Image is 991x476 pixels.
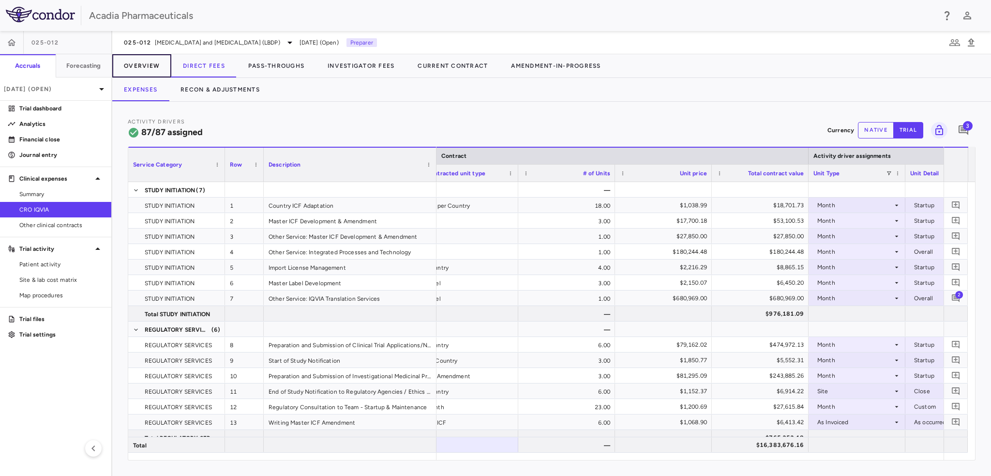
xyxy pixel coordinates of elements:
button: Add comment [949,199,962,212]
div: $6,450.20 [721,275,804,291]
button: Add comment [949,400,962,413]
div: ICF per Country [421,198,518,213]
button: Investigator Fees [316,54,406,77]
div: $27,850.00 [624,229,707,244]
p: [DATE] (Open) [4,85,96,93]
div: Overall [914,291,990,306]
div: Month [817,213,893,229]
p: Preparer [346,38,377,47]
div: Month [817,337,893,353]
div: Site [817,384,893,399]
span: Contract [441,153,466,159]
span: Site & lab cost matrix [19,276,104,284]
span: Activity Drivers [128,119,185,125]
span: [MEDICAL_DATA] and [MEDICAL_DATA] (LBDP) [155,38,280,47]
svg: Add comment [951,340,961,349]
div: $2,150.07 [624,275,707,291]
span: 025-012 [124,39,151,46]
div: Other Service: IQVIA Translation Services [264,291,436,306]
span: STUDY INITIATION [145,245,195,260]
span: Total REGULATORY SERVICES [145,430,219,446]
div: $27,615.84 [721,399,804,415]
div: Country [421,384,518,399]
span: # of Units [583,170,611,177]
button: Add comment [949,214,962,227]
span: Summary [19,190,104,199]
span: Row [230,161,242,168]
h6: 87/87 assigned [141,126,203,139]
button: Pass-Throughs [237,54,316,77]
div: 5 [225,260,264,275]
span: Description [269,161,301,168]
div: 1 [225,198,264,213]
div: Preparation and Submission of Clinical Trial Applications/Notifications [264,337,436,352]
div: Master Label Development [264,275,436,290]
div: Month [817,353,893,368]
button: Current Contract [406,54,499,77]
svg: Add comment [951,371,961,380]
div: — [518,322,615,337]
button: Add comment [949,338,962,351]
div: $976,181.09 [721,306,804,322]
div: 3.00 [518,353,615,368]
svg: Add comment [951,402,961,411]
span: REGULATORY SERVICES [145,415,212,430]
span: STUDY INITIATION [145,276,195,291]
div: Month [421,399,518,414]
div: Country [421,337,518,352]
div: 2 [225,213,264,228]
div: Startup [914,260,990,275]
span: You do not have permission to lock or unlock grids [927,122,947,138]
span: [DATE] (Open) [300,38,339,47]
span: REGULATORY SERVICES [145,399,212,415]
div: $474,972.13 [721,337,804,353]
div: Month [817,229,893,244]
span: Contracted unit type [426,170,485,177]
div: Regulatory Consultation to Team - Startup & Maintenance [264,399,436,414]
p: Clinical expenses [19,174,92,183]
div: $79,162.02 [624,337,707,353]
div: Month [817,198,893,213]
div: 4 [225,244,264,259]
h6: Accruals [15,61,40,70]
div: 4.00 [518,260,615,275]
div: Startup [914,229,990,244]
div: 1.00 [518,291,615,306]
button: Add comment [949,353,962,367]
div: Start of Study Notification [264,353,436,368]
div: ICF [421,244,518,259]
div: ICF [421,213,518,228]
div: $18,701.73 [721,198,804,213]
div: Close [914,384,990,399]
span: REGULATORY SERVICES [145,353,212,369]
div: Label [421,275,518,290]
div: EU Country [421,353,518,368]
div: $16,383,676.16 [721,437,804,453]
div: 3.00 [518,368,615,383]
div: 10 [225,368,264,383]
span: Map procedures [19,291,104,300]
span: (6) [211,322,220,338]
div: Month [817,291,893,306]
div: $180,244.48 [624,244,707,260]
svg: Add comment [951,293,961,303]
button: Recon & Adjustments [169,78,271,101]
span: STUDY INITIATION [145,214,195,229]
span: CRO IQVIA [19,205,104,214]
div: 7 [225,291,264,306]
svg: Add comment [951,247,961,256]
span: Service Category [133,161,182,168]
svg: Add comment [951,231,961,241]
div: Country [421,260,518,275]
div: — [518,182,615,197]
div: As occurred [914,415,990,430]
button: Add comment [949,261,962,274]
div: — [518,306,615,321]
div: Preparation and Submission of Investigational Medicinal Product Dossier (IMPD) [264,368,436,383]
span: REGULATORY SERVICES [145,322,210,338]
div: 1.00 [518,244,615,259]
div: $180,244.48 [721,244,804,260]
div: $680,969.00 [624,291,707,306]
svg: Add comment [951,355,961,365]
div: $1,850.77 [624,353,707,368]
